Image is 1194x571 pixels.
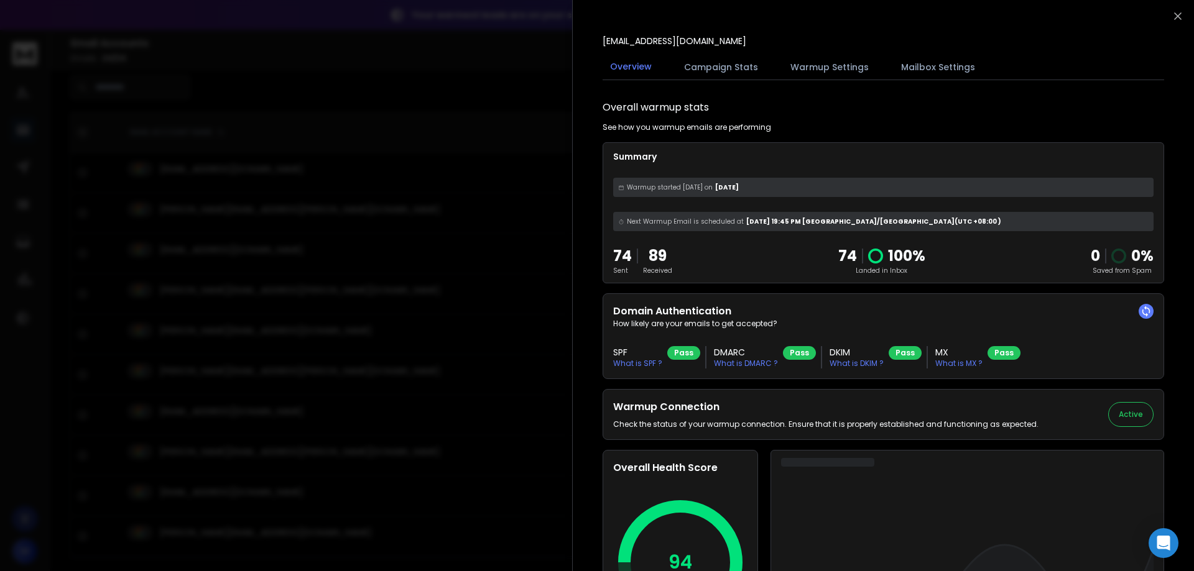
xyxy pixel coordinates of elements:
[988,346,1020,360] div: Pass
[889,346,922,360] div: Pass
[603,53,659,81] button: Overview
[1091,266,1154,275] p: Saved from Spam
[603,35,746,47] p: [EMAIL_ADDRESS][DOMAIN_NAME]
[613,359,662,368] p: What is SPF ?
[627,217,744,226] span: Next Warmup Email is scheduled at
[714,359,778,368] p: What is DMARC ?
[838,266,925,275] p: Landed in Inbox
[613,246,632,266] p: 74
[714,346,778,359] h3: DMARC
[613,150,1154,163] p: Summary
[935,359,983,368] p: What is MX ?
[677,53,766,81] button: Campaign Stats
[613,304,1154,319] h2: Domain Authentication
[613,346,662,359] h3: SPF
[643,266,672,275] p: Received
[603,100,709,115] h1: Overall warmup stats
[613,419,1039,429] p: Check the status of your warmup connection. Ensure that it is properly established and functionin...
[627,183,713,192] span: Warmup started [DATE] on
[1108,402,1154,427] button: Active
[613,400,1039,414] h2: Warmup Connection
[894,53,983,81] button: Mailbox Settings
[1149,528,1178,558] div: Open Intercom Messenger
[1131,246,1154,266] p: 0 %
[783,346,816,360] div: Pass
[613,266,632,275] p: Sent
[603,122,771,132] p: See how you warmup emails are performing
[613,212,1154,231] div: [DATE] 19:45 PM [GEOGRAPHIC_DATA]/[GEOGRAPHIC_DATA] (UTC +08:00 )
[935,346,983,359] h3: MX
[613,178,1154,197] div: [DATE]
[830,359,884,368] p: What is DKIM ?
[888,246,925,266] p: 100 %
[838,246,857,266] p: 74
[613,319,1154,329] p: How likely are your emails to get accepted?
[783,53,876,81] button: Warmup Settings
[830,346,884,359] h3: DKIM
[613,460,747,475] h2: Overall Health Score
[643,246,672,266] p: 89
[667,346,700,360] div: Pass
[1091,245,1100,266] strong: 0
